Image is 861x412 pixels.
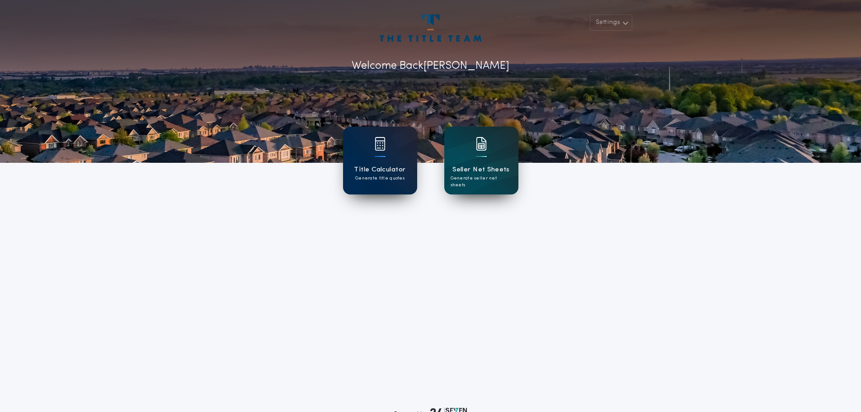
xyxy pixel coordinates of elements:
[476,137,487,151] img: card icon
[590,14,632,31] button: Settings
[352,58,509,74] p: Welcome Back [PERSON_NAME]
[343,127,417,194] a: card iconTitle CalculatorGenerate title quotes
[380,14,481,42] img: account-logo
[354,165,405,175] h1: Title Calculator
[375,137,386,151] img: card icon
[355,175,405,182] p: Generate title quotes
[451,175,512,189] p: Generate seller net sheets
[444,127,518,194] a: card iconSeller Net SheetsGenerate seller net sheets
[452,165,510,175] h1: Seller Net Sheets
